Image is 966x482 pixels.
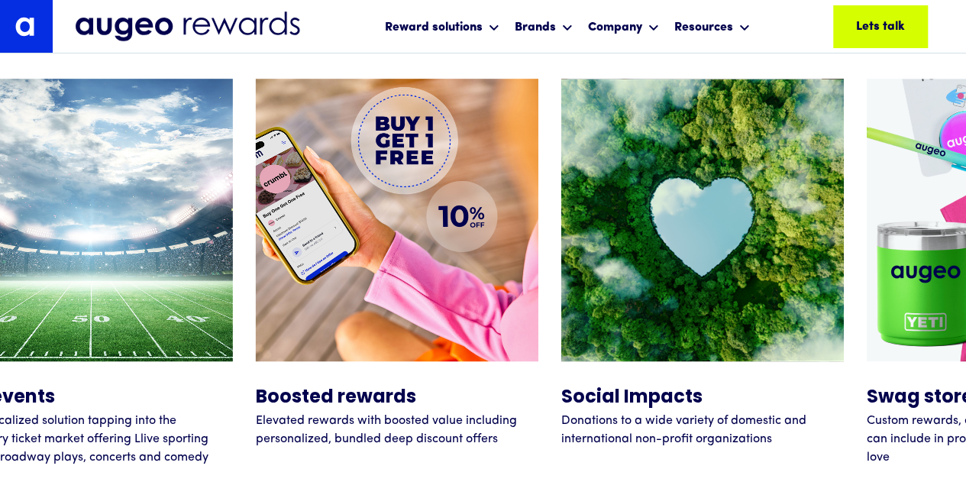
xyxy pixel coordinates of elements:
[561,412,844,448] p: Donations to a wide variety of domestic and international non-profit organizations ​
[674,18,733,37] div: Resources
[511,6,577,47] div: Brands
[584,6,663,47] div: Company
[561,384,844,412] h5: Social Impacts
[256,412,538,448] p: Elevated rewards with boosted value including personalized, bundled deep discount offers​
[588,18,642,37] div: Company
[515,18,556,37] div: Brands
[381,6,503,47] div: Reward solutions
[256,384,538,412] h5: Boosted rewards
[385,18,483,37] div: Reward solutions
[833,5,928,48] a: Lets talk
[670,6,754,47] div: Resources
